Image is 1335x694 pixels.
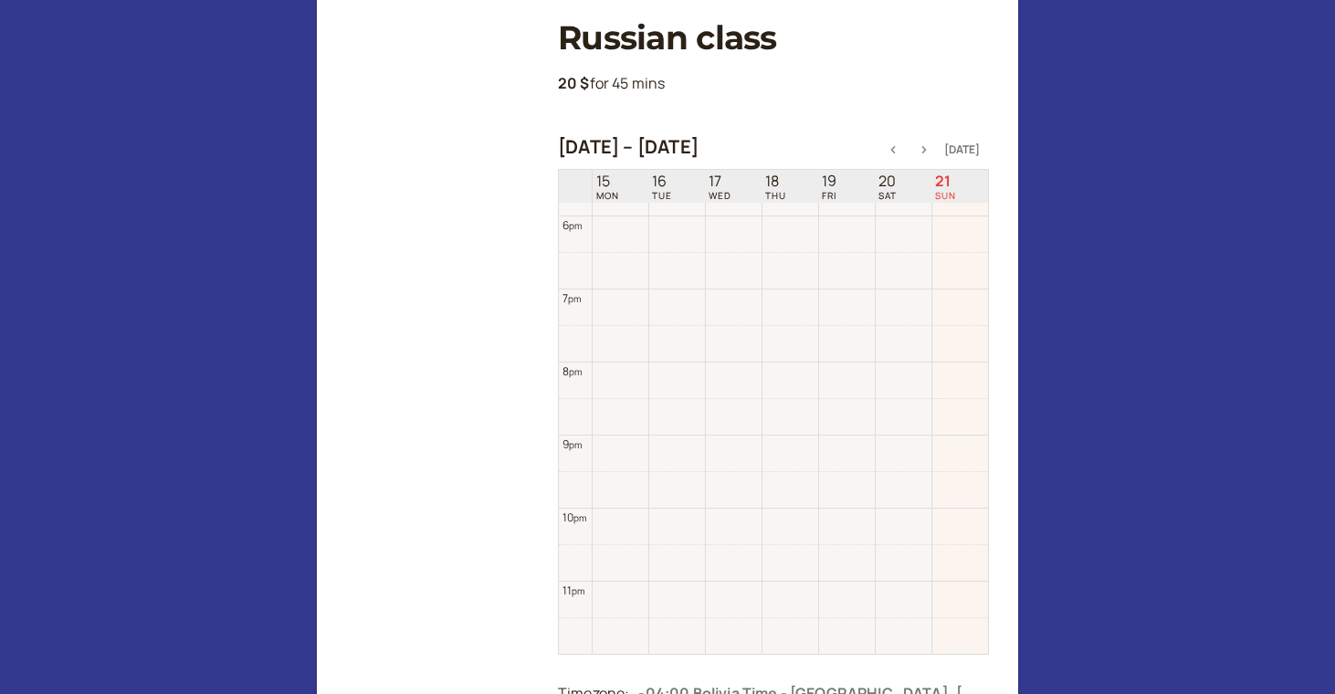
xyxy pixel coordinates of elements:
div: 11 [562,582,585,599]
b: 20 $ [558,73,590,93]
div: 8 [562,363,583,380]
span: 15 [596,173,619,190]
button: [DATE] [944,143,980,156]
div: 7 [562,289,582,307]
a: September 18, 2025 [762,171,790,203]
a: September 15, 2025 [593,171,623,203]
span: pm [572,584,584,597]
span: 19 [822,173,836,190]
a: September 16, 2025 [648,171,676,203]
span: SUN [935,190,956,201]
span: WED [709,190,731,201]
span: MON [596,190,619,201]
span: pm [569,438,582,451]
span: 17 [709,173,731,190]
p: for 45 mins [558,72,989,96]
h1: Russian class [558,18,989,58]
span: 16 [652,173,672,190]
div: 10 [562,509,587,526]
span: THU [765,190,786,201]
span: TUE [652,190,672,201]
span: 21 [935,173,956,190]
a: September 19, 2025 [818,171,840,203]
h2: [DATE] – [DATE] [558,136,699,158]
span: 18 [765,173,786,190]
span: pm [569,365,582,378]
span: pm [568,292,581,305]
span: pm [573,511,586,524]
a: September 21, 2025 [931,171,960,203]
div: 9 [562,436,583,453]
a: September 17, 2025 [705,171,735,203]
div: 6 [562,216,583,234]
span: FRI [822,190,836,201]
span: 20 [878,173,897,190]
span: SAT [878,190,897,201]
a: September 20, 2025 [875,171,900,203]
span: pm [569,219,582,232]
